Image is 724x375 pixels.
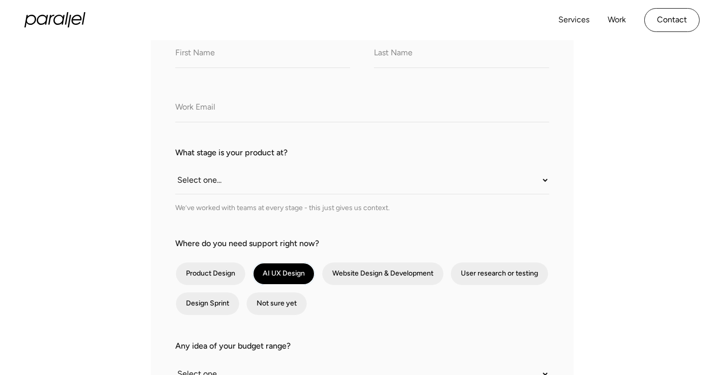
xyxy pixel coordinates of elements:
a: Contact [644,8,700,32]
input: First Name [175,40,350,68]
input: Last Name [374,40,549,68]
label: Where do you need support right now? [175,237,549,250]
div: We’ve worked with teams at every stage - this just gives us context. [175,202,549,213]
input: Work Email [175,94,549,122]
label: What stage is your product at? [175,147,549,159]
label: Any idea of your budget range? [175,340,549,352]
a: Work [608,13,626,27]
a: Services [558,13,589,27]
